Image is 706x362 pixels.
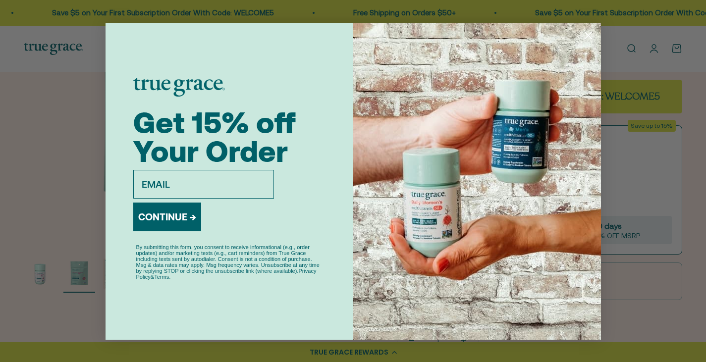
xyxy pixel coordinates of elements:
button: CONTINUE → [133,203,201,231]
a: Privacy Policy [136,268,317,280]
p: By submitting this form, you consent to receive informational (e.g., order updates) and/or market... [136,244,323,280]
input: EMAIL [133,170,274,199]
a: Terms [154,274,169,280]
img: ea6db371-f0a2-4b66-b0cf-f62b63694141.jpeg [353,23,601,340]
span: Get 15% off Your Order [133,105,296,168]
button: Close dialog [580,27,597,44]
img: logo placeholder [133,78,225,97]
